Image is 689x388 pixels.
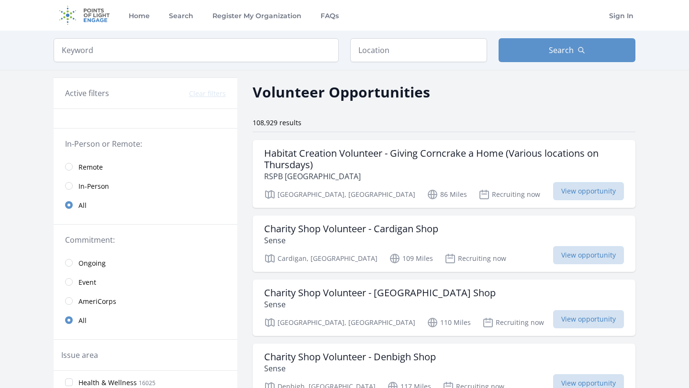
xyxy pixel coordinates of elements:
[189,89,226,98] button: Clear filters
[389,253,433,264] p: 109 Miles
[54,253,237,272] a: Ongoing
[78,259,106,268] span: Ongoing
[264,317,415,328] p: [GEOGRAPHIC_DATA], [GEOGRAPHIC_DATA]
[78,162,103,172] span: Remote
[445,253,506,264] p: Recruiting now
[264,171,624,182] p: RSPB [GEOGRAPHIC_DATA]
[78,297,116,306] span: AmeriCorps
[78,316,87,325] span: All
[253,216,635,272] a: Charity Shop Volunteer - Cardigan Shop Sense Cardigan, [GEOGRAPHIC_DATA] 109 Miles Recruiting now...
[482,317,544,328] p: Recruiting now
[78,182,109,191] span: In-Person
[54,176,237,195] a: In-Person
[65,87,109,99] h3: Active filters
[54,272,237,291] a: Event
[54,291,237,311] a: AmeriCorps
[478,189,540,200] p: Recruiting now
[264,287,496,299] h3: Charity Shop Volunteer - [GEOGRAPHIC_DATA] Shop
[264,223,438,235] h3: Charity Shop Volunteer - Cardigan Shop
[253,81,430,103] h2: Volunteer Opportunities
[264,235,438,246] p: Sense
[61,349,98,361] legend: Issue area
[264,299,496,310] p: Sense
[65,378,73,386] input: Health & Wellness 16025
[78,278,96,287] span: Event
[264,148,624,171] h3: Habitat Creation Volunteer - Giving Corncrake a Home (Various locations on Thursdays)
[499,38,635,62] button: Search
[253,118,301,127] span: 108,929 results
[253,140,635,208] a: Habitat Creation Volunteer - Giving Corncrake a Home (Various locations on Thursdays) RSPB [GEOGR...
[553,310,624,328] span: View opportunity
[78,378,137,388] span: Health & Wellness
[264,253,378,264] p: Cardigan, [GEOGRAPHIC_DATA]
[264,351,436,363] h3: Charity Shop Volunteer - Denbigh Shop
[65,138,226,150] legend: In-Person or Remote:
[350,38,487,62] input: Location
[253,280,635,336] a: Charity Shop Volunteer - [GEOGRAPHIC_DATA] Shop Sense [GEOGRAPHIC_DATA], [GEOGRAPHIC_DATA] 110 Mi...
[549,44,574,56] span: Search
[553,246,624,264] span: View opportunity
[54,195,237,215] a: All
[553,182,624,200] span: View opportunity
[54,157,237,176] a: Remote
[264,189,415,200] p: [GEOGRAPHIC_DATA], [GEOGRAPHIC_DATA]
[65,234,226,246] legend: Commitment:
[139,379,156,387] span: 16025
[427,189,467,200] p: 86 Miles
[427,317,471,328] p: 110 Miles
[54,38,339,62] input: Keyword
[54,311,237,330] a: All
[264,363,436,374] p: Sense
[78,201,87,210] span: All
